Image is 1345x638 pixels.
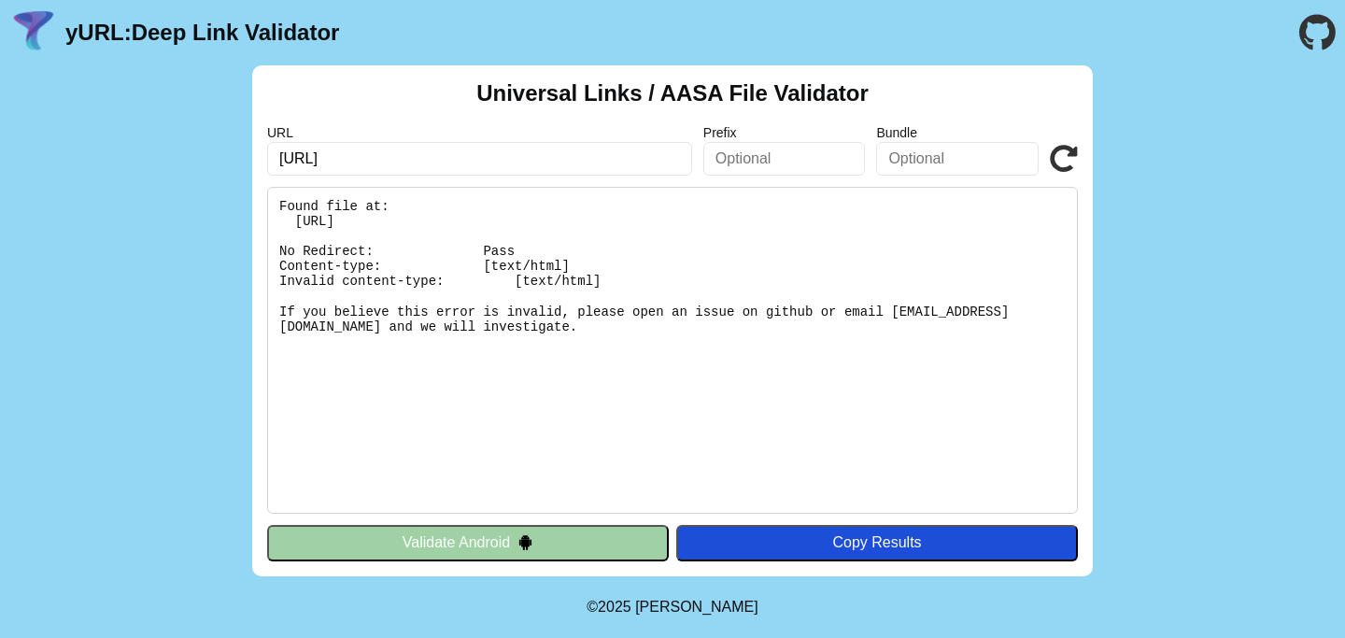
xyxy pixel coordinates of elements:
button: Validate Android [267,525,669,560]
button: Copy Results [676,525,1078,560]
input: Optional [703,142,866,176]
input: Optional [876,142,1039,176]
label: Bundle [876,125,1039,140]
footer: © [587,576,757,638]
img: droidIcon.svg [517,534,533,550]
label: Prefix [703,125,866,140]
label: URL [267,125,692,140]
div: Copy Results [686,534,1069,551]
h2: Universal Links / AASA File Validator [476,80,869,106]
img: yURL Logo [9,8,58,57]
a: Michael Ibragimchayev's Personal Site [635,599,758,615]
input: Required [267,142,692,176]
pre: Found file at: [URL] No Redirect: Pass Content-type: [text/html] Invalid content-type: [text/html... [267,187,1078,514]
span: 2025 [598,599,631,615]
a: yURL:Deep Link Validator [65,20,339,46]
